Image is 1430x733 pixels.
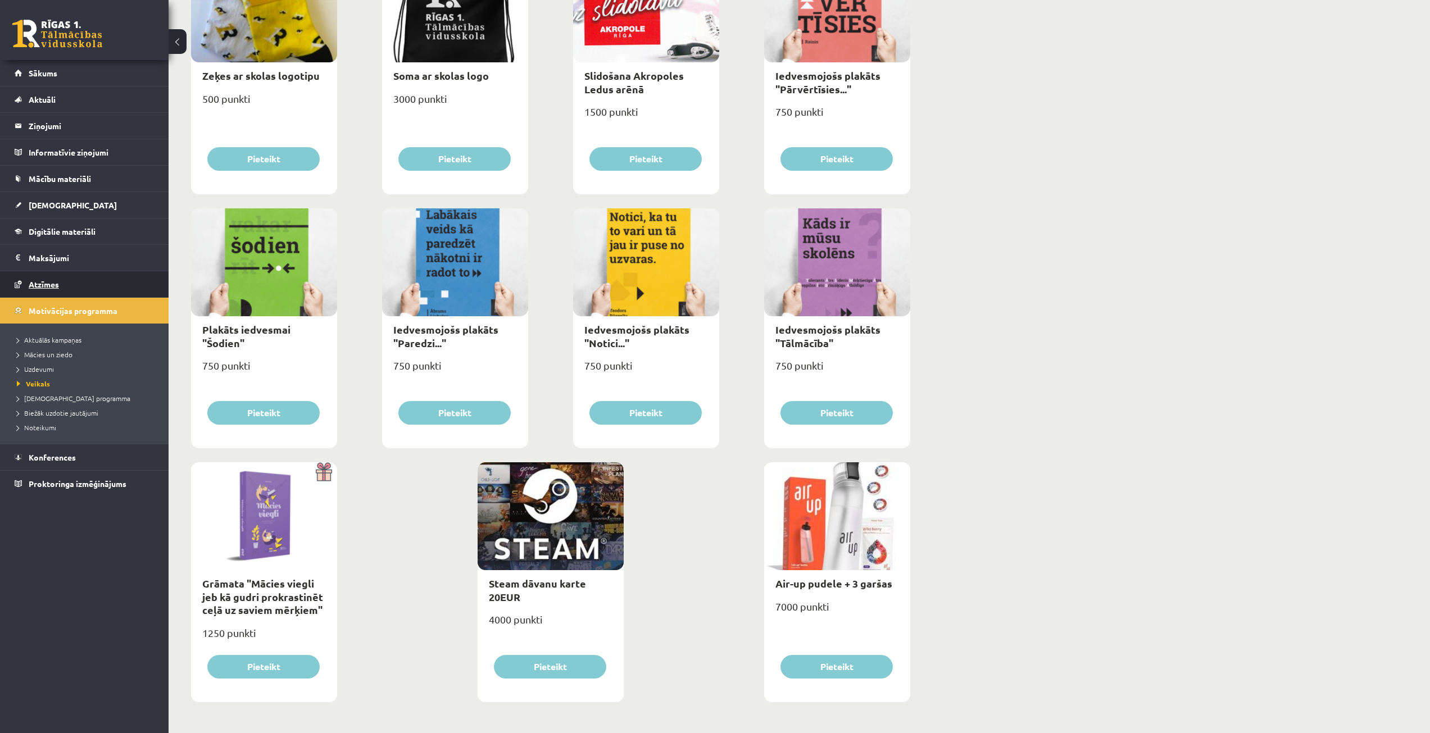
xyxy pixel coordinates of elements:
[312,462,337,481] img: Dāvana ar pārsteigumu
[775,69,880,95] a: Iedvesmojošs plakāts "Pārvērtīsies..."
[17,364,157,374] a: Uzdevumi
[393,69,489,82] a: Soma ar skolas logo
[17,423,56,432] span: Noteikumi
[191,356,337,384] div: 750 punkti
[780,655,893,679] button: Pieteikt
[17,408,98,417] span: Biežāk uzdotie jautājumi
[17,379,157,389] a: Veikals
[589,147,702,171] button: Pieteikt
[15,86,155,112] a: Aktuāli
[15,60,155,86] a: Sākums
[780,147,893,171] button: Pieteikt
[29,226,96,236] span: Digitālie materiāli
[29,452,76,462] span: Konferences
[29,94,56,104] span: Aktuāli
[17,350,72,359] span: Mācies un ziedo
[17,335,81,344] span: Aktuālās kampaņas
[780,401,893,425] button: Pieteikt
[29,245,155,271] legend: Maksājumi
[15,298,155,324] a: Motivācijas programma
[764,102,910,130] div: 750 punkti
[382,89,528,117] div: 3000 punkti
[584,323,689,349] a: Iedvesmojošs plakāts "Notici..."
[17,408,157,418] a: Biežāk uzdotie jautājumi
[29,279,59,289] span: Atzīmes
[15,192,155,218] a: [DEMOGRAPHIC_DATA]
[191,623,337,652] div: 1250 punkti
[17,394,130,403] span: [DEMOGRAPHIC_DATA] programma
[393,323,498,349] a: Iedvesmojošs plakāts "Paredzi..."
[15,166,155,192] a: Mācību materiāli
[15,113,155,139] a: Ziņojumi
[489,577,586,603] a: Steam dāvanu karte 20EUR
[15,271,155,297] a: Atzīmes
[191,89,337,117] div: 500 punkti
[775,323,880,349] a: Iedvesmojošs plakāts "Tālmācība"
[15,218,155,244] a: Digitālie materiāli
[207,655,320,679] button: Pieteikt
[584,69,684,95] a: Slidošana Akropoles Ledus arēnā
[494,655,606,679] button: Pieteikt
[202,577,323,616] a: Grāmata "Mācies viegli jeb kā gudri prokrastinēt ceļā uz saviem mērķiem"
[17,335,157,345] a: Aktuālās kampaņas
[382,356,528,384] div: 750 punkti
[15,471,155,497] a: Proktoringa izmēģinājums
[29,174,91,184] span: Mācību materiāli
[17,393,157,403] a: [DEMOGRAPHIC_DATA] programma
[29,479,126,489] span: Proktoringa izmēģinājums
[202,69,320,82] a: Zeķes ar skolas logotipu
[17,365,54,374] span: Uzdevumi
[15,245,155,271] a: Maksājumi
[202,323,290,349] a: Plakāts iedvesmai "Šodien"
[398,147,511,171] button: Pieteikt
[764,597,910,625] div: 7000 punkti
[29,200,117,210] span: [DEMOGRAPHIC_DATA]
[207,401,320,425] button: Pieteikt
[764,356,910,384] div: 750 punkti
[478,610,624,638] div: 4000 punkti
[29,113,155,139] legend: Ziņojumi
[29,139,155,165] legend: Informatīvie ziņojumi
[17,422,157,432] a: Noteikumi
[589,401,702,425] button: Pieteikt
[15,139,155,165] a: Informatīvie ziņojumi
[17,349,157,359] a: Mācies un ziedo
[29,306,117,316] span: Motivācijas programma
[573,356,719,384] div: 750 punkti
[398,401,511,425] button: Pieteikt
[207,147,320,171] button: Pieteikt
[15,444,155,470] a: Konferences
[29,68,57,78] span: Sākums
[573,102,719,130] div: 1500 punkti
[775,577,892,590] a: Air-up pudele + 3 garšas
[12,20,102,48] a: Rīgas 1. Tālmācības vidusskola
[17,379,50,388] span: Veikals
